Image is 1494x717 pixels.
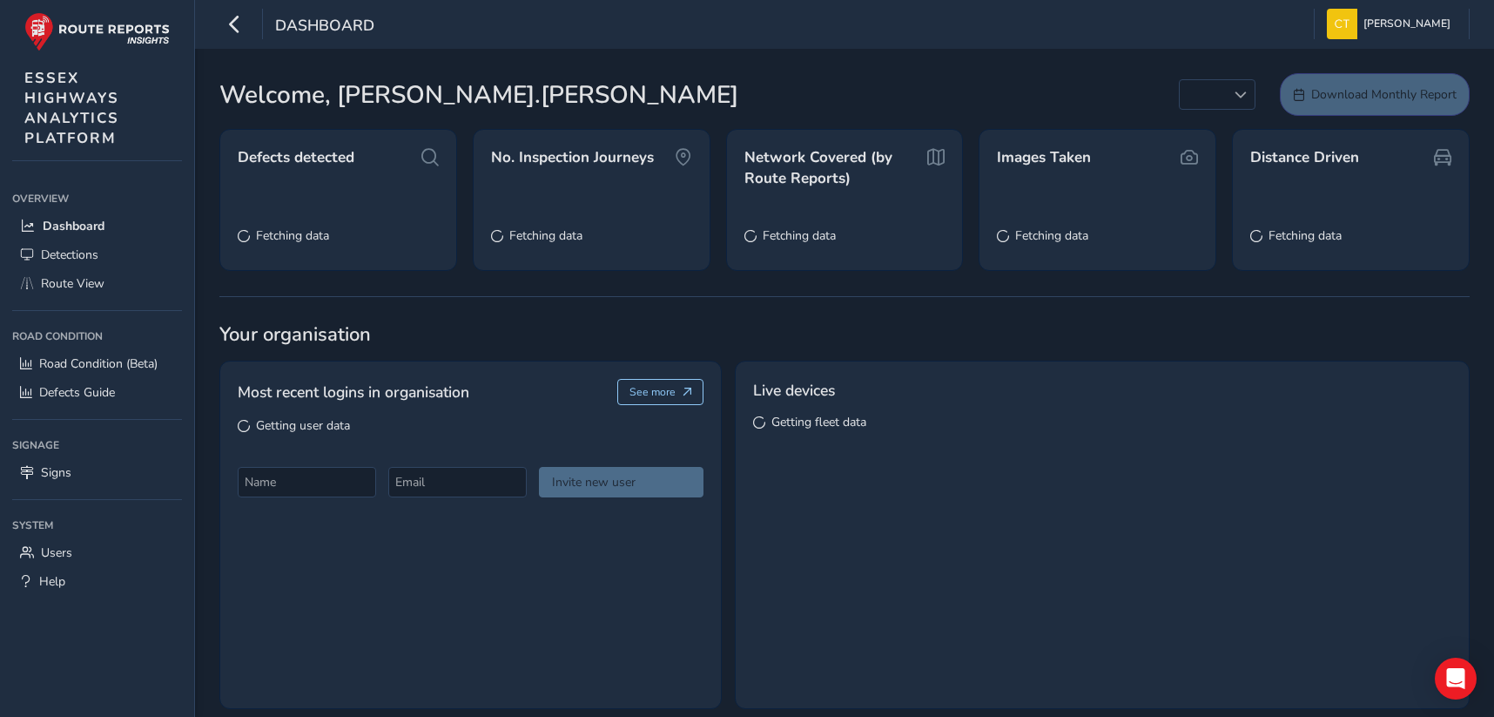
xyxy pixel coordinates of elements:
button: See more [617,379,703,405]
a: Defects Guide [12,378,182,407]
a: Dashboard [12,212,182,240]
a: Signs [12,458,182,487]
div: System [12,512,182,538]
span: Help [39,573,65,590]
span: Route View [41,275,104,292]
a: Users [12,538,182,567]
div: Open Intercom Messenger [1435,658,1477,700]
a: Help [12,567,182,596]
span: Images Taken [997,147,1091,168]
span: Defects Guide [39,384,115,401]
button: [PERSON_NAME] [1327,9,1457,39]
span: Distance Driven [1250,147,1359,168]
span: Fetching data [1269,227,1342,244]
span: Defects detected [238,147,354,168]
span: Live devices [753,379,835,402]
span: Users [41,545,72,561]
span: Signs [41,464,71,481]
span: Your organisation [219,321,1470,348]
span: Fetching data [1015,227,1088,244]
span: Fetching data [763,227,836,244]
span: Dashboard [43,218,104,234]
span: Dashboard [275,15,374,39]
a: Detections [12,240,182,269]
span: ESSEX HIGHWAYS ANALYTICS PLATFORM [24,68,119,148]
span: Welcome, [PERSON_NAME].[PERSON_NAME] [219,77,738,113]
span: Road Condition (Beta) [39,355,158,372]
img: rr logo [24,12,170,51]
img: diamond-layout [1327,9,1357,39]
span: Most recent logins in organisation [238,381,469,403]
div: Signage [12,432,182,458]
span: Network Covered (by Route Reports) [744,147,925,188]
input: Name [238,467,376,497]
div: Overview [12,186,182,212]
span: Detections [41,247,98,263]
a: Road Condition (Beta) [12,349,182,378]
span: [PERSON_NAME] [1363,9,1450,39]
span: No. Inspection Journeys [491,147,654,168]
a: Route View [12,269,182,298]
span: Getting fleet data [771,414,866,430]
span: Fetching data [509,227,582,244]
span: See more [629,385,676,399]
span: Getting user data [256,417,350,434]
input: Email [388,467,527,497]
div: Road Condition [12,323,182,349]
span: Fetching data [256,227,329,244]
